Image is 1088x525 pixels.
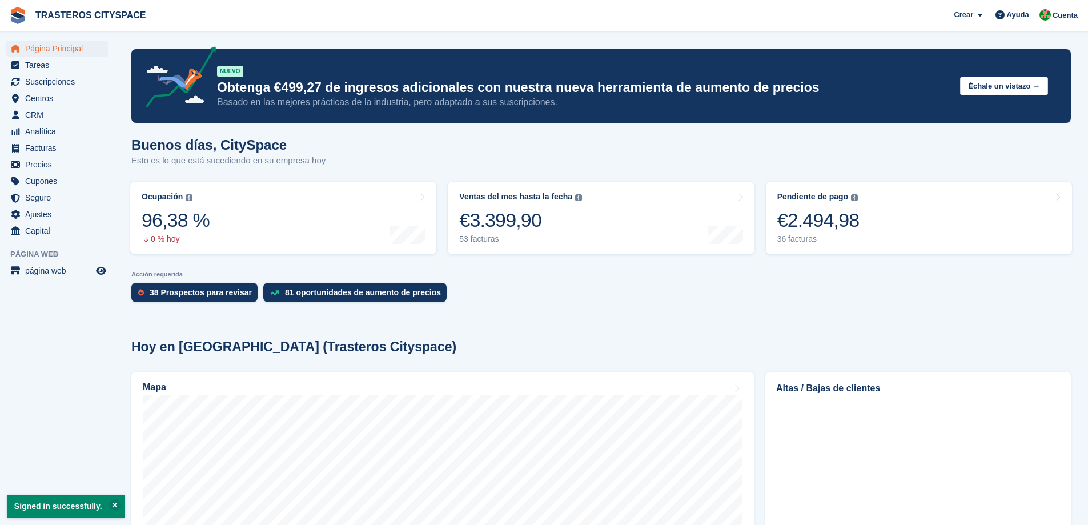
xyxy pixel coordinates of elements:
div: 96,38 % [142,209,210,232]
span: Suscripciones [25,74,94,90]
button: Échale un vistazo → [960,77,1048,95]
div: €3.399,90 [459,209,582,232]
div: 0 % hoy [142,234,210,244]
p: Esto es lo que está sucediendo en su empresa hoy [131,154,326,167]
p: Obtenga €499,27 de ingresos adicionales con nuestra nueva herramienta de aumento de precios [217,79,951,96]
span: Seguro [25,190,94,206]
img: price_increase_opportunities-93ffe204e8149a01c8c9dc8f82e8f89637d9d84a8eef4429ea346261dce0b2c0.svg [270,290,279,295]
div: 81 oportunidades de aumento de precios [285,288,441,297]
a: menu [6,173,108,189]
a: menu [6,123,108,139]
span: CRM [25,107,94,123]
span: Cupones [25,173,94,189]
span: Ayuda [1007,9,1029,21]
div: Ventas del mes hasta la fecha [459,192,572,202]
span: página web [25,263,94,279]
a: Ventas del mes hasta la fecha €3.399,90 53 facturas [448,182,754,254]
img: icon-info-grey-7440780725fd019a000dd9b08b2336e03edf1995a4989e88bcd33f0948082b44.svg [575,194,582,201]
span: Cuenta [1053,10,1078,21]
a: menu [6,157,108,173]
div: NUEVO [217,66,243,77]
span: Página web [10,249,114,260]
div: Pendiente de pago [777,192,848,202]
a: TRASTEROS CITYSPACE [31,6,151,25]
a: menu [6,223,108,239]
h2: Hoy en [GEOGRAPHIC_DATA] (Trasteros Cityspace) [131,339,456,355]
div: €2.494,98 [777,209,860,232]
img: CitySpace [1039,9,1051,21]
div: 53 facturas [459,234,582,244]
img: icon-info-grey-7440780725fd019a000dd9b08b2336e03edf1995a4989e88bcd33f0948082b44.svg [851,194,858,201]
a: menu [6,57,108,73]
span: Precios [25,157,94,173]
span: Página Principal [25,41,94,57]
a: menu [6,41,108,57]
a: Pendiente de pago €2.494,98 36 facturas [766,182,1072,254]
span: Capital [25,223,94,239]
a: menu [6,190,108,206]
span: Ajustes [25,206,94,222]
img: stora-icon-8386f47178a22dfd0bd8f6a31ec36ba5ce8667c1dd55bd0f319d3a0aa187defe.svg [9,7,26,24]
p: Acción requerida [131,271,1071,278]
p: Basado en las mejores prácticas de la industria, pero adaptado a sus suscripciones. [217,96,951,109]
span: Centros [25,90,94,106]
a: menu [6,74,108,90]
span: Analítica [25,123,94,139]
p: Signed in successfully. [7,495,125,518]
h1: Buenos días, CitySpace [131,137,326,153]
a: menu [6,206,108,222]
img: price-adjustments-announcement-icon-8257ccfd72463d97f412b2fc003d46551f7dbcb40ab6d574587a9cd5c0d94... [136,46,216,111]
a: menu [6,140,108,156]
a: Ocupación 96,38 % 0 % hoy [130,182,436,254]
a: Vista previa de la tienda [94,264,108,278]
div: 36 facturas [777,234,860,244]
a: 81 oportunidades de aumento de precios [263,283,452,308]
img: prospect-51fa495bee0391a8d652442698ab0144808aea92771e9ea1ae160a38d050c398.svg [138,289,144,296]
span: Tareas [25,57,94,73]
h2: Mapa [143,382,166,392]
span: Crear [954,9,973,21]
img: icon-info-grey-7440780725fd019a000dd9b08b2336e03edf1995a4989e88bcd33f0948082b44.svg [186,194,192,201]
div: Ocupación [142,192,183,202]
a: 38 Prospectos para revisar [131,283,263,308]
a: menu [6,107,108,123]
span: Facturas [25,140,94,156]
a: menú [6,263,108,279]
div: 38 Prospectos para revisar [150,288,252,297]
a: menu [6,90,108,106]
h2: Altas / Bajas de clientes [776,382,1060,395]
